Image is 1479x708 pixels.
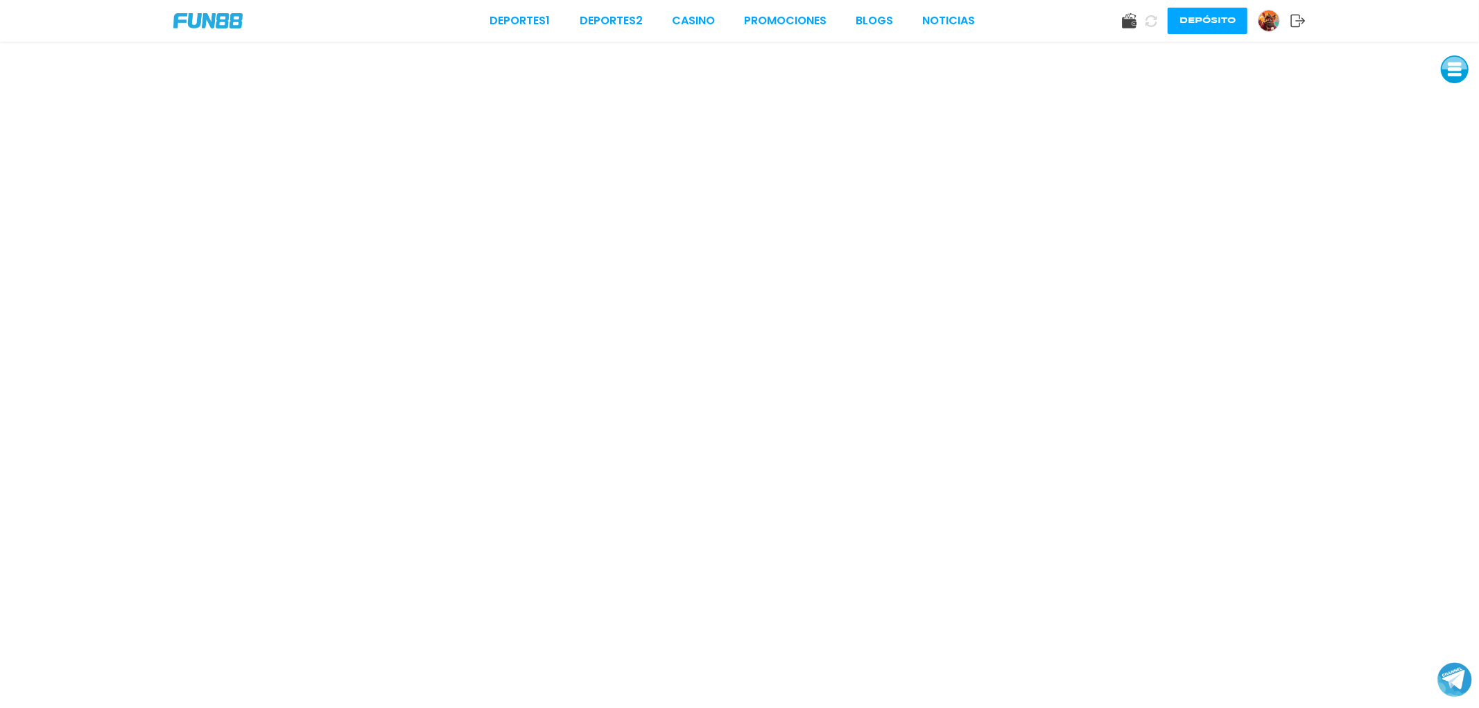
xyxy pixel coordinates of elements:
a: CASINO [672,12,715,29]
img: Avatar [1259,10,1279,31]
a: BLOGS [856,12,893,29]
button: Join telegram channel [1437,662,1472,698]
a: Deportes2 [580,12,643,29]
a: Promociones [744,12,827,29]
a: Deportes1 [490,12,551,29]
a: Avatar [1258,10,1290,32]
button: Depósito [1168,8,1247,34]
img: Company Logo [173,13,243,28]
a: NOTICIAS [922,12,975,29]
